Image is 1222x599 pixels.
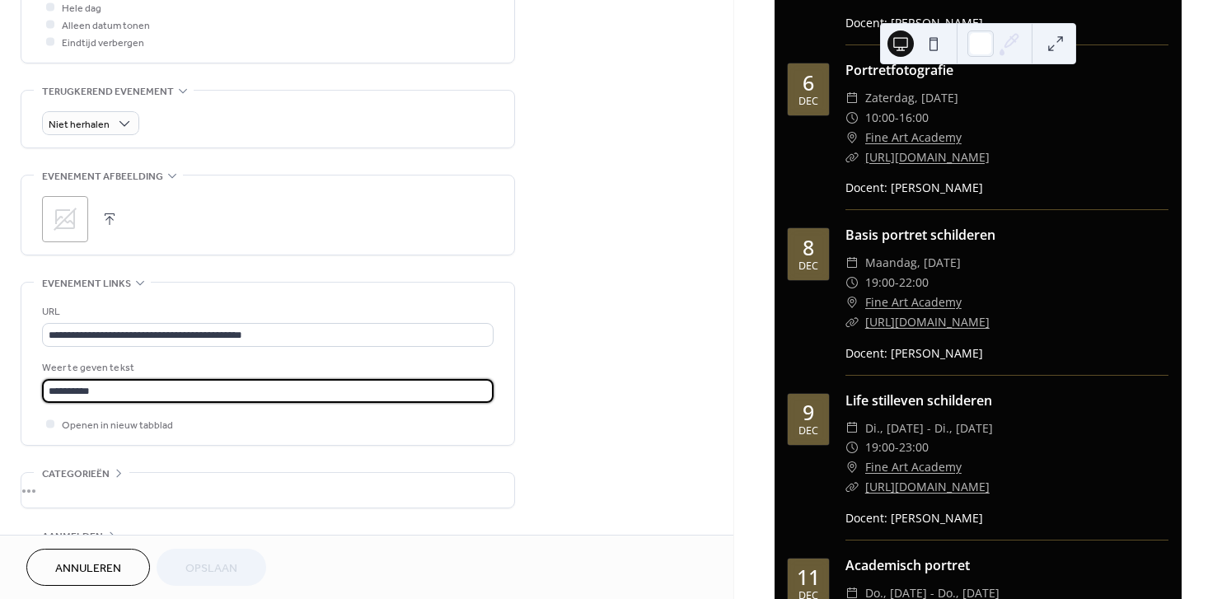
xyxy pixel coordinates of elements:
span: di., [DATE] - di., [DATE] [865,419,993,438]
div: Docent: [PERSON_NAME] [845,14,1168,31]
a: Basis portret schilderen [845,226,995,244]
div: Docent: [PERSON_NAME] [845,344,1168,362]
span: AANMELDEN [42,528,103,545]
div: ••• [21,473,514,508]
span: Annuleren [55,560,121,578]
div: ​ [845,312,859,332]
span: 23:00 [899,438,929,457]
span: 22:00 [899,273,929,292]
span: - [895,438,899,457]
div: ​ [845,253,859,273]
div: Docent: [PERSON_NAME] [845,509,1168,526]
span: - [895,273,899,292]
span: 19:00 [865,273,895,292]
div: ​ [845,108,859,128]
div: dec [798,261,818,272]
span: Categorieën [42,466,110,483]
span: Terugkerend evenement [42,83,174,101]
a: Fine Art Academy [865,292,962,312]
a: [URL][DOMAIN_NAME] [865,149,990,165]
span: 16:00 [899,108,929,128]
div: ​ [845,477,859,497]
div: URL [42,303,490,321]
span: Niet herhalen [49,115,110,134]
div: ​ [845,88,859,108]
span: 10:00 [865,108,895,128]
div: 8 [803,237,814,258]
span: Eindtijd verbergen [62,35,144,52]
a: Portretfotografie [845,61,953,79]
div: 9 [803,402,814,423]
span: zaterdag, [DATE] [865,88,958,108]
div: ; [42,196,88,242]
span: maandag, [DATE] [865,253,961,273]
span: Alleen datum tonen [62,17,150,35]
a: [URL][DOMAIN_NAME] [865,314,990,330]
a: Life stilleven schilderen [845,391,992,409]
div: ​ [845,438,859,457]
div: dec [798,96,818,107]
span: Evenement links [42,275,131,292]
div: 11 [797,567,820,587]
div: ​ [845,292,859,312]
div: ​ [845,128,859,147]
div: ​ [845,419,859,438]
a: Fine Art Academy [865,457,962,477]
div: ​ [845,457,859,477]
div: 6 [803,73,814,93]
span: Evenement afbeelding [42,168,163,185]
a: [URL][DOMAIN_NAME] [865,479,990,494]
button: Annuleren [26,549,150,586]
div: Weer te geven tekst [42,359,490,377]
a: Fine Art Academy [865,128,962,147]
a: Academisch portret [845,556,970,574]
div: Docent: [PERSON_NAME] [845,179,1168,196]
span: - [895,108,899,128]
span: Openen in nieuw tabblad [62,417,173,434]
span: 19:00 [865,438,895,457]
div: ​ [845,273,859,292]
div: dec [798,426,818,437]
div: ​ [845,147,859,167]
